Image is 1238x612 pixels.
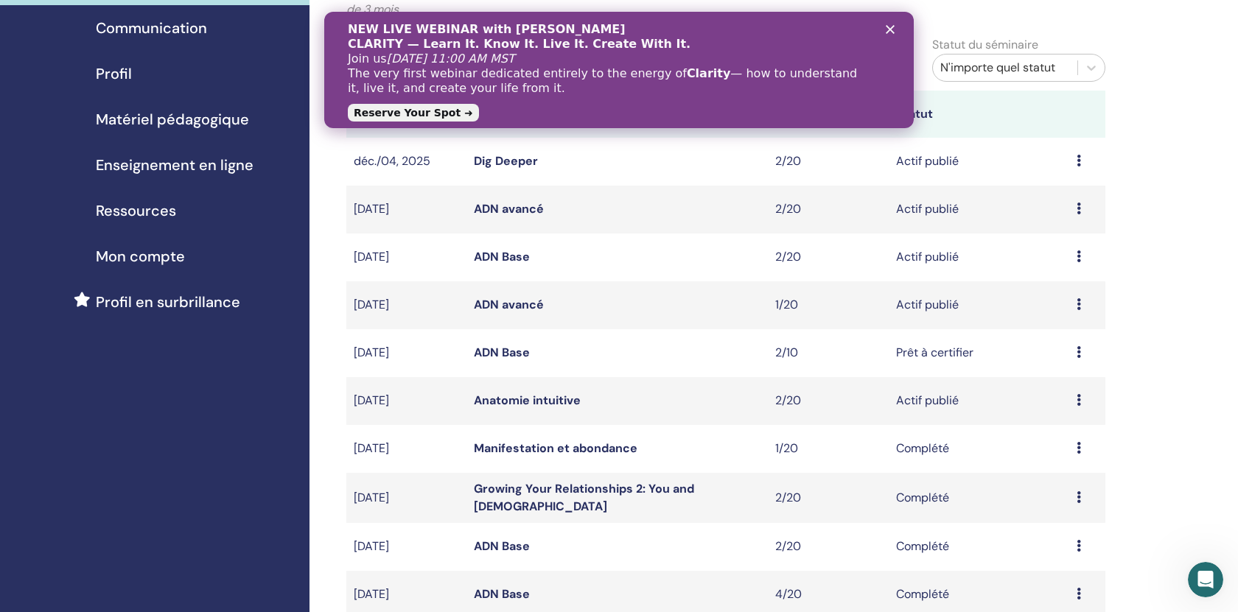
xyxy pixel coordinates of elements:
td: Actif publié [889,138,1069,186]
a: ADN Base [474,538,530,554]
td: 2/20 [768,523,888,571]
td: [DATE] [346,281,466,329]
td: Actif publié [889,233,1069,281]
span: Ressources [96,200,176,222]
td: Actif publié [889,281,1069,329]
td: [DATE] [346,425,466,473]
td: Actif publié [889,377,1069,425]
td: Complété [889,473,1069,523]
th: Statut [889,91,1069,138]
td: 2/20 [768,233,888,281]
a: Dig Deeper [474,153,538,169]
span: Profil en surbrillance [96,291,240,313]
a: Growing Your Relationships 2: You and [DEMOGRAPHIC_DATA] [474,481,694,514]
a: Manifestation et abondance [474,440,637,456]
label: Statut du séminaire [932,36,1038,54]
a: ADN avancé [474,297,544,312]
td: 2/20 [768,473,888,523]
td: 2/20 [768,377,888,425]
span: Enseignement en ligne [96,154,253,176]
td: [DATE] [346,233,466,281]
span: Profil [96,63,132,85]
span: Mon compte [96,245,185,267]
td: 2/10 [768,329,888,377]
td: Complété [889,425,1069,473]
b: Clarity [363,54,406,68]
td: Actif publié [889,186,1069,233]
a: ADN Base [474,249,530,264]
td: [DATE] [346,523,466,571]
td: Prêt à certifier [889,329,1069,377]
td: déc./04, 2025 [346,138,466,186]
td: 2/20 [768,138,888,186]
td: Complété [889,523,1069,571]
iframe: Intercom live chat [1188,562,1223,597]
td: [DATE] [346,377,466,425]
span: Matériel pédagogique [96,108,249,130]
td: [DATE] [346,473,466,523]
span: Communication [96,17,207,39]
div: N'importe quel statut [940,59,1070,77]
td: [DATE] [346,186,466,233]
a: ADN avancé [474,201,544,217]
div: Fermer [562,13,576,22]
a: ADN Base [474,586,530,602]
td: 1/20 [768,425,888,473]
td: [DATE] [346,329,466,377]
td: 1/20 [768,281,888,329]
iframe: Intercom live chat bannière [324,12,914,128]
td: 2/20 [768,186,888,233]
a: ADN Base [474,345,530,360]
a: Reserve Your Spot ➜ [24,92,155,110]
a: Anatomie intuitive [474,393,581,408]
